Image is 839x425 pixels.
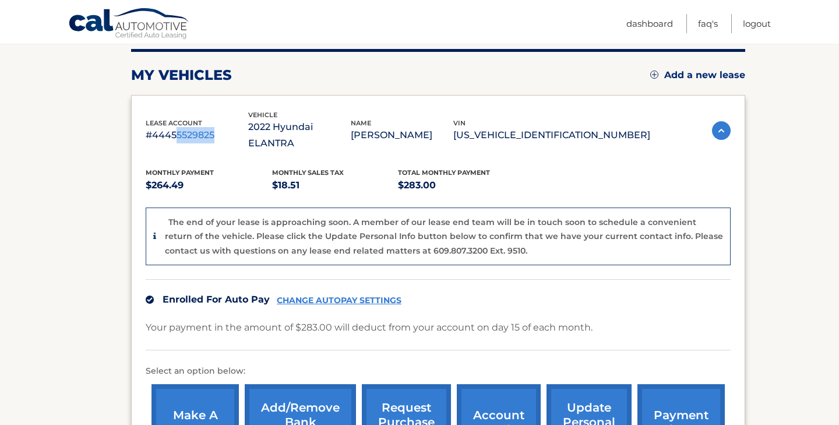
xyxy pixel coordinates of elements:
[146,296,154,304] img: check.svg
[131,66,232,84] h2: my vehicles
[146,177,272,194] p: $264.49
[650,69,745,81] a: Add a new lease
[453,127,650,143] p: [US_VEHICLE_IDENTIFICATION_NUMBER]
[248,119,351,152] p: 2022 Hyundai ELANTRA
[698,14,718,33] a: FAQ's
[146,119,202,127] span: lease account
[650,71,658,79] img: add.svg
[398,168,490,177] span: Total Monthly Payment
[351,127,453,143] p: [PERSON_NAME]
[248,111,277,119] span: vehicle
[743,14,771,33] a: Logout
[146,127,248,143] p: #44455529825
[68,8,191,41] a: Cal Automotive
[146,364,731,378] p: Select an option below:
[146,168,214,177] span: Monthly Payment
[146,319,593,336] p: Your payment in the amount of $283.00 will deduct from your account on day 15 of each month.
[163,294,270,305] span: Enrolled For Auto Pay
[453,119,466,127] span: vin
[165,217,723,256] p: The end of your lease is approaching soon. A member of our lease end team will be in touch soon t...
[272,177,399,194] p: $18.51
[626,14,673,33] a: Dashboard
[272,168,344,177] span: Monthly sales Tax
[398,177,524,194] p: $283.00
[712,121,731,140] img: accordion-active.svg
[277,296,401,305] a: CHANGE AUTOPAY SETTINGS
[351,119,371,127] span: name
